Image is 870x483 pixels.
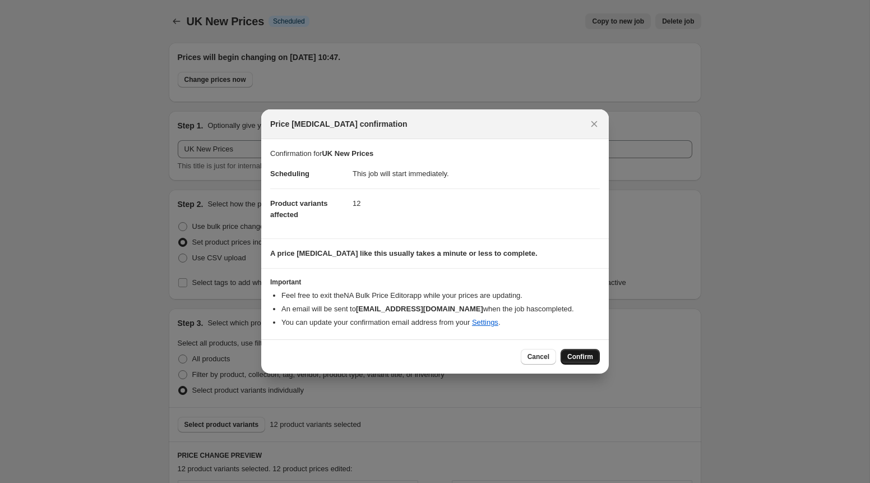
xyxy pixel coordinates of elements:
[270,199,328,219] span: Product variants affected
[561,349,600,365] button: Confirm
[521,349,556,365] button: Cancel
[281,290,600,301] li: Feel free to exit the NA Bulk Price Editor app while your prices are updating.
[353,159,600,188] dd: This job will start immediately.
[353,188,600,218] dd: 12
[270,278,600,287] h3: Important
[270,118,408,130] span: Price [MEDICAL_DATA] confirmation
[281,303,600,315] li: An email will be sent to when the job has completed .
[270,148,600,159] p: Confirmation for
[322,149,373,158] b: UK New Prices
[270,249,538,257] b: A price [MEDICAL_DATA] like this usually takes a minute or less to complete.
[472,318,498,326] a: Settings
[356,305,483,313] b: [EMAIL_ADDRESS][DOMAIN_NAME]
[586,116,602,132] button: Close
[270,169,309,178] span: Scheduling
[527,352,549,361] span: Cancel
[567,352,593,361] span: Confirm
[281,317,600,328] li: You can update your confirmation email address from your .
